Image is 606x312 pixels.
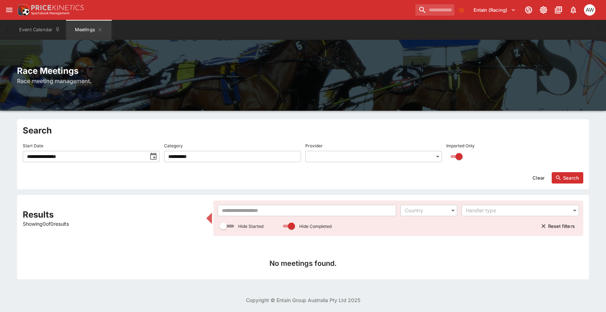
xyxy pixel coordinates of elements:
[238,223,263,229] p: Hide Started
[415,4,454,16] input: search
[552,4,565,16] button: Documentation
[537,4,550,16] button: Toggle light/dark mode
[466,207,568,214] div: Handler type
[28,259,578,268] h4: No meetings found.
[456,4,467,16] button: No Bookmarks
[528,172,549,184] button: Clear
[31,12,70,15] img: Sportsbook Management
[17,77,589,85] h6: Race meeting management.
[23,220,202,228] p: Showing 0 of 0 results
[23,209,202,220] h2: Results
[147,150,160,163] button: toggle date time picker
[522,4,535,16] button: Connected to PK
[17,65,589,76] h2: Race Meetings
[3,4,16,16] button: open drawer
[582,2,597,18] button: Amanda Whitta
[16,3,30,17] img: PriceKinetics Logo
[469,4,520,16] button: Select Tenant
[299,223,332,229] p: Hide Completed
[31,5,84,10] img: PriceKinetics
[584,4,595,16] div: Amanda Whitta
[15,20,65,40] button: Event Calendar
[537,220,579,232] button: Reset filters
[552,172,583,184] button: Search
[405,207,446,214] div: Country
[66,20,111,40] button: Meetings
[567,4,580,16] button: Notifications
[23,143,43,149] p: Start Date
[23,125,583,136] h2: Search
[446,143,475,149] p: Imported Only
[305,143,323,149] p: Provider
[164,143,183,149] p: Category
